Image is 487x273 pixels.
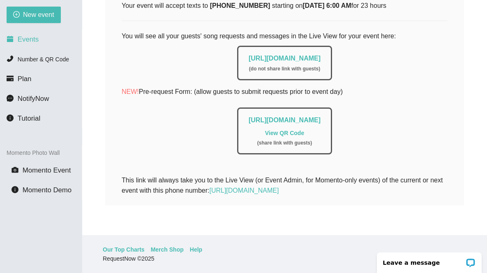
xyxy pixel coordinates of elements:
div: ( share link with guests ) [249,139,321,147]
span: phone [7,55,14,62]
span: message [7,95,14,102]
a: Merch Shop [151,245,184,254]
span: Events [18,35,39,43]
span: credit-card [7,75,14,82]
a: [URL][DOMAIN_NAME] [249,117,321,124]
div: Your event will accept texts to starting on for 23 hours [122,0,448,11]
span: info-circle [7,114,14,121]
span: plus-circle [13,11,20,19]
a: [URL][DOMAIN_NAME] [209,187,279,194]
a: View QR Code [265,130,304,136]
a: Our Top Charts [103,245,145,254]
a: Help [190,245,202,254]
span: Momento Event [23,166,71,174]
span: Tutorial [18,114,40,122]
span: Momento Demo [23,186,72,194]
span: NEW! [122,88,139,95]
span: Plan [18,75,32,83]
div: You will see all your guests' song requests and messages in the Live View for your event here: [122,31,448,164]
a: [URL][DOMAIN_NAME] [249,55,321,62]
span: New event [23,9,54,20]
div: ( do not share link with guests ) [249,65,321,73]
span: info-circle [12,186,18,193]
span: NotifyNow [18,95,49,103]
div: RequestNow © 2025 [103,254,464,263]
b: [PHONE_NUMBER] [210,2,270,9]
span: Number & QR Code [18,56,69,63]
div: This link will always take you to the Live View (or Event Admin, for Momento-only events) of the ... [122,175,448,196]
b: [DATE] 6:00 AM [302,2,351,9]
button: plus-circleNew event [7,7,61,23]
span: calendar [7,35,14,42]
iframe: LiveChat chat widget [372,247,487,273]
span: camera [12,166,18,173]
p: Pre-request Form: (allow guests to submit requests prior to event day) [122,86,448,97]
